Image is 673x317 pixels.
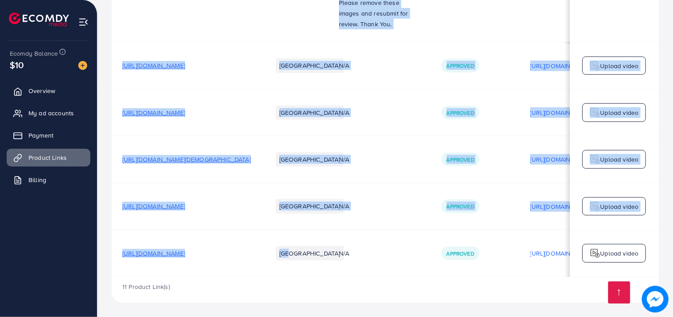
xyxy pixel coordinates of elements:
span: [URL][DOMAIN_NAME] [122,202,185,211]
span: Approved [447,109,474,117]
p: Upload video [600,107,639,118]
span: Approved [447,62,474,69]
img: logo [590,154,600,165]
span: [URL][DOMAIN_NAME] [122,61,185,70]
a: Product Links [7,149,90,167]
p: Upload video [600,61,639,71]
li: [GEOGRAPHIC_DATA] [276,152,344,167]
span: $10 [10,58,24,71]
span: N/A [339,249,349,258]
img: logo [590,107,600,118]
p: Upload video [600,201,639,212]
img: logo [590,61,600,71]
span: [URL][DOMAIN_NAME] [122,249,185,258]
span: Overview [28,86,55,95]
img: image [78,61,87,70]
a: Billing [7,171,90,189]
p: Upload video [600,154,639,165]
span: Payment [28,131,53,140]
span: N/A [339,155,349,164]
img: logo [590,248,600,259]
a: Overview [7,82,90,100]
span: N/A [339,202,349,211]
li: [GEOGRAPHIC_DATA] [276,58,344,73]
span: My ad accounts [28,109,74,118]
li: [GEOGRAPHIC_DATA] [276,106,344,120]
p: [URL][DOMAIN_NAME] [530,154,593,165]
span: Billing [28,175,46,184]
span: [URL][DOMAIN_NAME] [122,108,185,117]
span: Approved [447,203,474,210]
p: [URL][DOMAIN_NAME] [530,107,593,118]
span: Ecomdy Balance [10,49,58,58]
li: [GEOGRAPHIC_DATA] [276,246,344,260]
span: Approved [447,250,474,257]
span: N/A [339,108,349,117]
span: [URL][DOMAIN_NAME][DEMOGRAPHIC_DATA] [122,155,251,164]
img: image [642,286,669,313]
span: 11 Product Link(s) [122,282,170,291]
li: [GEOGRAPHIC_DATA] [276,199,344,213]
p: [URL][DOMAIN_NAME] [530,61,593,71]
a: My ad accounts [7,104,90,122]
img: logo [9,12,69,26]
a: Payment [7,126,90,144]
span: N/A [339,61,349,70]
img: logo [590,201,600,212]
p: [URL][DOMAIN_NAME] [530,201,593,212]
p: [URL][DOMAIN_NAME] [530,248,593,259]
span: Approved [447,156,474,163]
img: menu [78,17,89,27]
span: Product Links [28,153,67,162]
p: Upload video [600,248,639,259]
